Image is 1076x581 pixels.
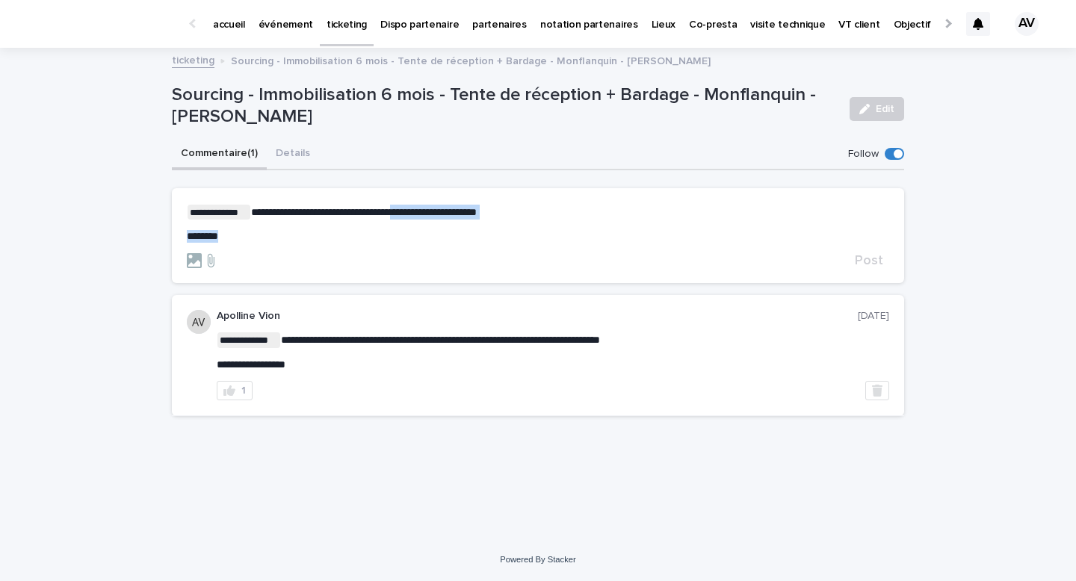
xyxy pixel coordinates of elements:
[876,104,894,114] span: Edit
[241,385,246,396] div: 1
[217,310,858,323] p: Apolline Vion
[500,555,575,564] a: Powered By Stacker
[858,310,889,323] p: [DATE]
[30,9,175,39] img: Ls34BcGeRexTGTNfXpUC
[855,254,883,267] span: Post
[267,139,319,170] button: Details
[848,148,879,161] p: Follow
[172,139,267,170] button: Commentaire (1)
[172,51,214,68] a: ticketing
[172,84,838,128] p: Sourcing - Immobilisation 6 mois - Tente de réception + Bardage - Monflanquin - [PERSON_NAME]
[217,381,253,400] button: 1
[849,254,889,267] button: Post
[1015,12,1039,36] div: AV
[865,381,889,400] button: Delete post
[231,52,711,68] p: Sourcing - Immobilisation 6 mois - Tente de réception + Bardage - Monflanquin - [PERSON_NAME]
[850,97,904,121] button: Edit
